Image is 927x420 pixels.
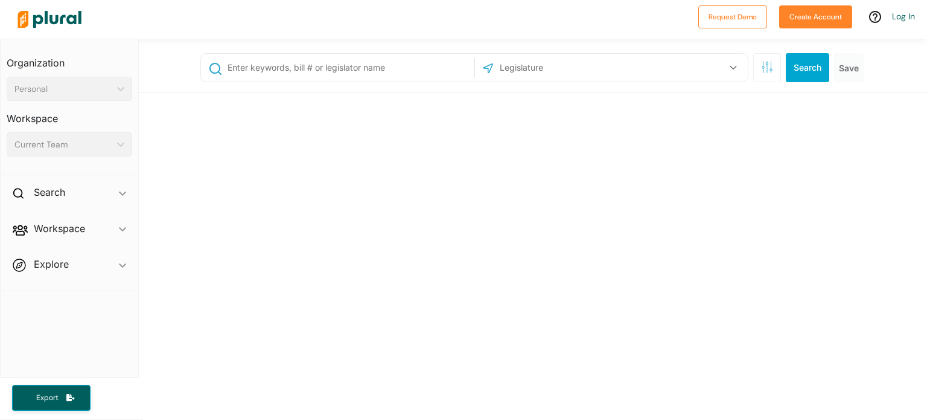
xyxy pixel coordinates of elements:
[892,11,915,22] a: Log In
[499,56,628,79] input: Legislature
[7,101,132,128] h3: Workspace
[761,61,773,71] span: Search Filters
[698,5,767,28] button: Request Demo
[14,138,112,151] div: Current Team
[226,56,471,79] input: Enter keywords, bill # or legislator name
[14,83,112,95] div: Personal
[698,10,767,22] a: Request Demo
[7,45,132,72] h3: Organization
[28,393,66,403] span: Export
[786,53,829,82] button: Search
[12,385,91,411] button: Export
[834,53,864,82] button: Save
[779,10,852,22] a: Create Account
[34,186,65,199] h2: Search
[779,5,852,28] button: Create Account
